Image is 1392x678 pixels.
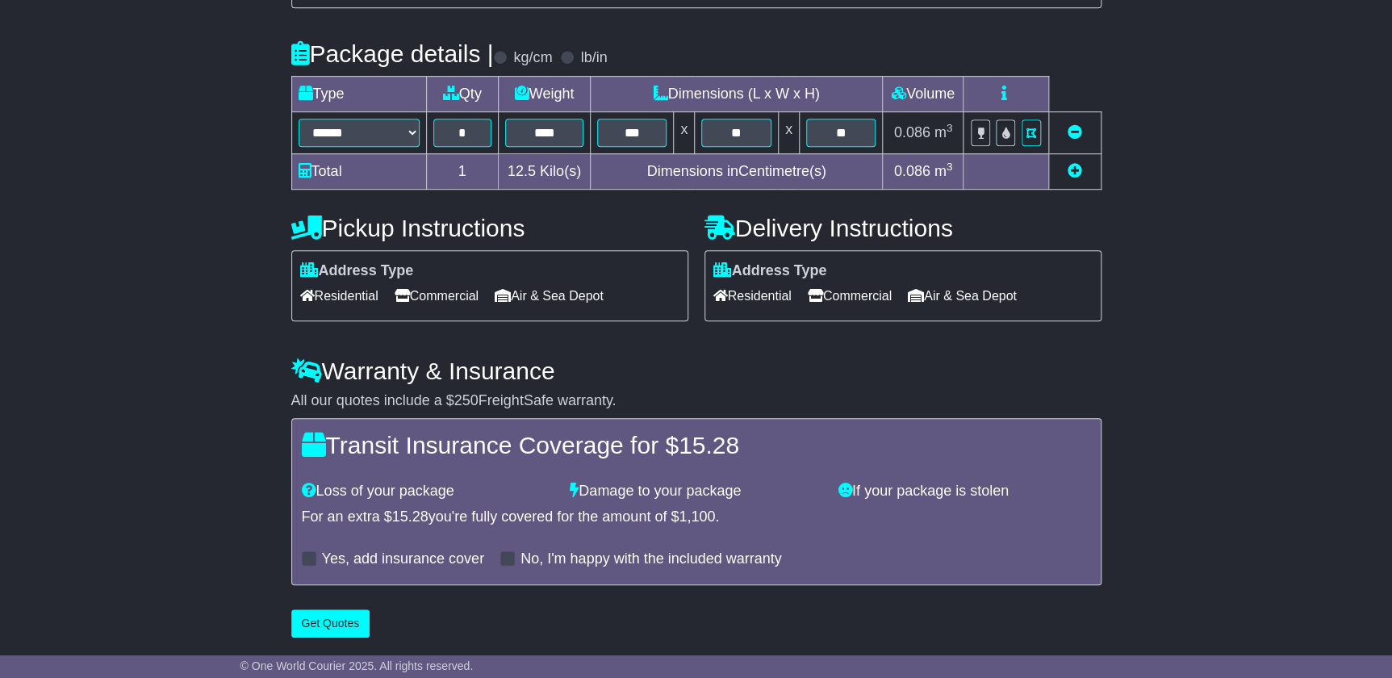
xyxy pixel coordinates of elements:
[894,163,930,179] span: 0.086
[291,215,688,241] h4: Pickup Instructions
[322,550,484,568] label: Yes, add insurance cover
[674,111,695,153] td: x
[498,153,590,189] td: Kilo(s)
[302,508,1091,526] div: For an extra $ you're fully covered for the amount of $ .
[947,122,953,134] sup: 3
[580,49,607,67] label: lb/in
[830,483,1099,500] div: If your package is stolen
[294,483,562,500] div: Loss of your package
[392,508,428,525] span: 15.28
[590,76,883,111] td: Dimensions (L x W x H)
[679,432,739,458] span: 15.28
[883,76,964,111] td: Volume
[1068,124,1082,140] a: Remove this item
[778,111,799,153] td: x
[713,262,827,280] label: Address Type
[808,283,892,308] span: Commercial
[704,215,1101,241] h4: Delivery Instructions
[498,76,590,111] td: Weight
[454,392,479,408] span: 250
[291,153,426,189] td: Total
[291,40,494,67] h4: Package details |
[590,153,883,189] td: Dimensions in Centimetre(s)
[240,659,474,672] span: © One World Courier 2025. All rights reserved.
[513,49,552,67] label: kg/cm
[947,161,953,173] sup: 3
[679,508,715,525] span: 1,100
[302,432,1091,458] h4: Transit Insurance Coverage for $
[713,283,792,308] span: Residential
[291,392,1101,410] div: All our quotes include a $ FreightSafe warranty.
[934,163,953,179] span: m
[1068,163,1082,179] a: Add new item
[562,483,830,500] div: Damage to your package
[426,153,498,189] td: 1
[300,262,414,280] label: Address Type
[291,358,1101,384] h4: Warranty & Insurance
[426,76,498,111] td: Qty
[520,550,782,568] label: No, I'm happy with the included warranty
[291,609,370,638] button: Get Quotes
[395,283,479,308] span: Commercial
[934,124,953,140] span: m
[291,76,426,111] td: Type
[495,283,604,308] span: Air & Sea Depot
[908,283,1017,308] span: Air & Sea Depot
[894,124,930,140] span: 0.086
[300,283,378,308] span: Residential
[508,163,536,179] span: 12.5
